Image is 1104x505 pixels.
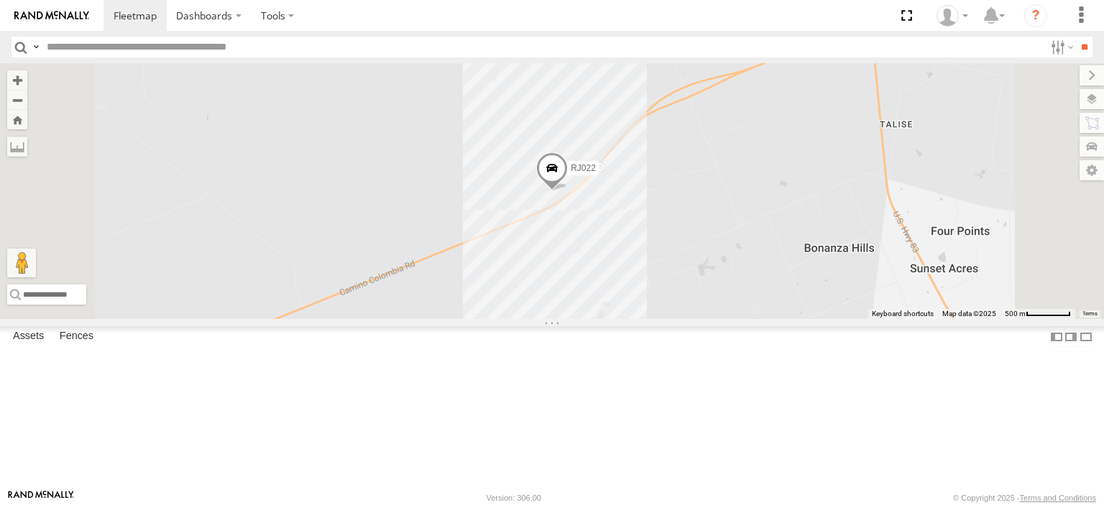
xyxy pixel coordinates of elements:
div: Version: 306.00 [487,494,541,502]
span: 500 m [1005,310,1026,318]
label: Dock Summary Table to the Left [1049,326,1064,347]
a: Visit our Website [8,491,74,505]
button: Zoom out [7,90,27,110]
div: VORTEX FREIGHT [931,5,973,27]
div: © Copyright 2025 - [953,494,1096,502]
label: Hide Summary Table [1079,326,1093,347]
button: Drag Pegman onto the map to open Street View [7,249,36,277]
a: Terms (opens in new tab) [1082,310,1098,316]
label: Dock Summary Table to the Right [1064,326,1078,347]
img: rand-logo.svg [14,11,89,21]
button: Zoom Home [7,110,27,129]
span: Map data ©2025 [942,310,996,318]
i: ? [1024,4,1047,27]
label: Search Filter Options [1045,37,1076,57]
label: Fences [52,327,101,347]
label: Measure [7,136,27,157]
label: Map Settings [1080,160,1104,180]
a: Terms and Conditions [1020,494,1096,502]
span: RJ022 [571,163,596,173]
button: Zoom in [7,70,27,90]
button: Keyboard shortcuts [872,309,934,319]
label: Search Query [30,37,42,57]
label: Assets [6,327,51,347]
button: Map Scale: 500 m per 59 pixels [1000,309,1075,319]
